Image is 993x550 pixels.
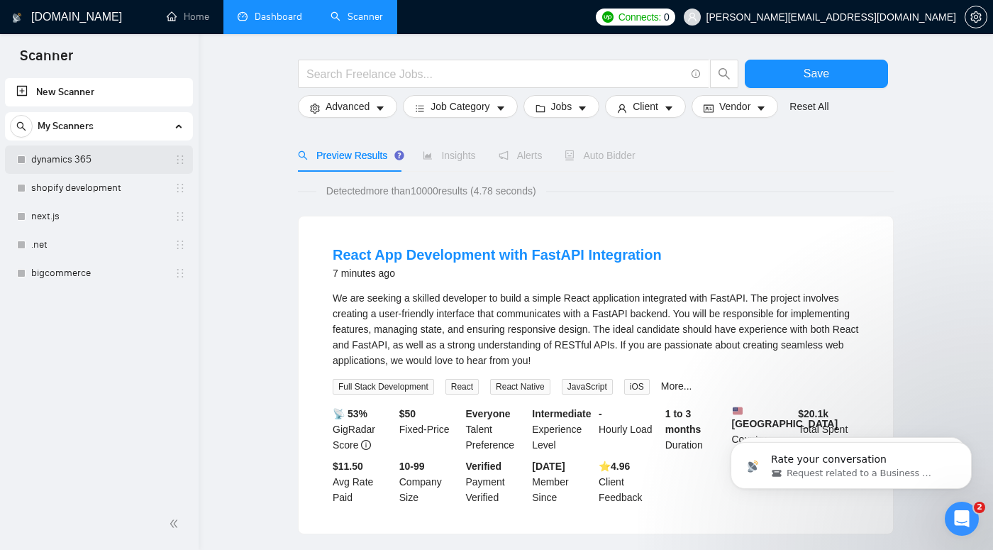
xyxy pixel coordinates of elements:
span: Job Category [431,99,489,114]
div: Total Spent [795,406,862,453]
span: holder [174,268,186,279]
div: Hourly Load [596,406,662,453]
div: GigRadar Score [330,406,396,453]
div: Avg Rate Paid [330,458,396,505]
span: search [11,121,32,131]
span: holder [174,211,186,222]
button: setting [965,6,987,28]
span: Detected more than 10000 results (4.78 seconds) [316,183,546,199]
a: shopify development [31,174,166,202]
span: setting [310,103,320,114]
div: Member Since [529,458,596,505]
div: Client Feedback [596,458,662,505]
iframe: Intercom live chat [945,502,979,536]
span: 2 [974,502,985,513]
div: Fixed-Price [396,406,463,453]
a: dynamics 365 [31,145,166,174]
div: Talent Preference [463,406,530,453]
a: React App Development with FastAPI Integration [333,247,662,263]
b: $ 20.1k [798,408,828,419]
b: 📡 53% [333,408,367,419]
b: Intermediate [532,408,591,419]
span: notification [499,150,509,160]
span: Insights [423,150,475,161]
div: Duration [662,406,729,453]
button: folderJobscaret-down [523,95,600,118]
a: bigcommerce [31,259,166,287]
button: Save [745,60,888,88]
div: Country [729,406,796,453]
span: Save [804,65,829,82]
b: $ 50 [399,408,416,419]
span: search [711,67,738,80]
b: [GEOGRAPHIC_DATA] [732,406,838,429]
a: .net [31,231,166,259]
span: user [687,12,697,22]
span: Alerts [499,150,543,161]
span: info-circle [692,70,701,79]
span: caret-down [756,103,766,114]
li: My Scanners [5,112,193,287]
a: New Scanner [16,78,182,106]
div: Payment Verified [463,458,530,505]
span: caret-down [664,103,674,114]
span: holder [174,239,186,251]
b: $11.50 [333,461,363,472]
a: More... [661,380,692,392]
span: info-circle [361,440,371,450]
b: Verified [466,461,502,472]
span: Client [633,99,658,114]
div: Experience Level [529,406,596,453]
div: Tooltip anchor [393,149,406,162]
img: logo [12,6,22,29]
img: 🇺🇸 [733,406,743,416]
img: upwork-logo.png [602,11,614,23]
b: 10-99 [399,461,425,472]
button: search [710,60,738,88]
span: JavaScript [562,379,613,395]
span: Scanner [9,45,84,75]
span: My Scanners [38,112,94,141]
button: search [10,115,33,138]
b: 1 to 3 months [665,408,701,435]
div: We are seeking a skilled developer to build a simple React application integrated with FastAPI. T... [333,290,859,368]
span: setting [965,11,987,23]
button: userClientcaret-down [605,95,686,118]
a: Reset All [789,99,828,114]
button: idcardVendorcaret-down [692,95,778,118]
span: Vendor [719,99,750,114]
span: Connects: [618,9,661,25]
span: double-left [169,517,183,531]
span: Auto Bidder [565,150,635,161]
span: bars [415,103,425,114]
b: ⭐️ 4.96 [599,461,630,472]
iframe: Intercom notifications message [709,412,993,512]
span: user [617,103,627,114]
span: holder [174,182,186,194]
a: searchScanner [331,11,383,23]
span: folder [536,103,545,114]
span: caret-down [375,103,385,114]
a: setting [965,11,987,23]
div: 7 minutes ago [333,265,662,282]
span: React Native [490,379,550,395]
a: homeHome [167,11,209,23]
span: iOS [624,379,650,395]
span: Advanced [326,99,370,114]
span: caret-down [577,103,587,114]
li: New Scanner [5,78,193,106]
span: 0 [664,9,670,25]
a: dashboardDashboard [238,11,302,23]
b: [DATE] [532,461,565,472]
span: Jobs [551,99,572,114]
b: Everyone [466,408,511,419]
span: search [298,150,308,160]
span: idcard [704,103,714,114]
span: Full Stack Development [333,379,434,395]
a: next.js [31,202,166,231]
button: barsJob Categorycaret-down [403,95,517,118]
input: Search Freelance Jobs... [306,65,685,83]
